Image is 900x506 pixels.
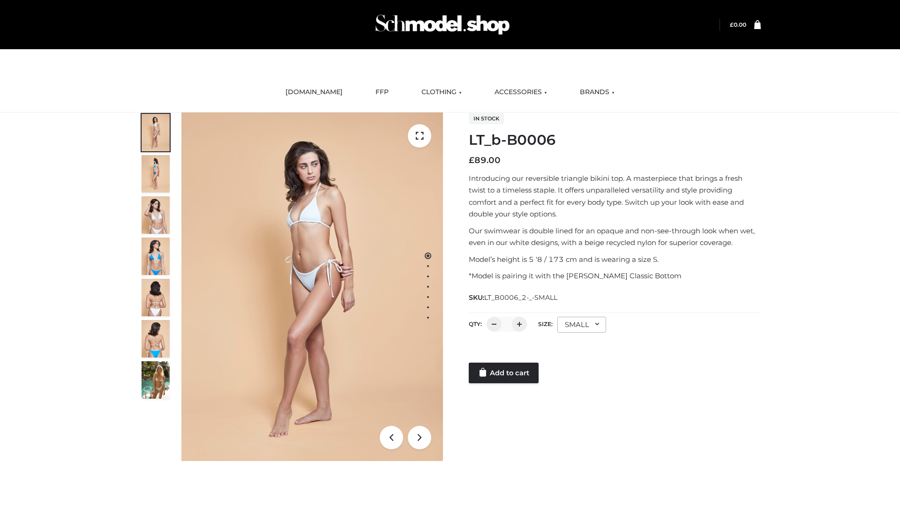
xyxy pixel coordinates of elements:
[469,113,504,124] span: In stock
[469,292,558,303] span: SKU:
[142,114,170,151] img: ArielClassicBikiniTop_CloudNine_AzureSky_OW114ECO_1-scaled.jpg
[730,21,746,28] a: £0.00
[469,132,761,149] h1: LT_b-B0006
[730,21,746,28] bdi: 0.00
[142,238,170,275] img: ArielClassicBikiniTop_CloudNine_AzureSky_OW114ECO_4-scaled.jpg
[278,82,350,103] a: [DOMAIN_NAME]
[142,196,170,234] img: ArielClassicBikiniTop_CloudNine_AzureSky_OW114ECO_3-scaled.jpg
[469,155,501,165] bdi: 89.00
[142,155,170,193] img: ArielClassicBikiniTop_CloudNine_AzureSky_OW114ECO_2-scaled.jpg
[730,21,734,28] span: £
[573,82,622,103] a: BRANDS
[557,317,606,333] div: SMALL
[469,320,482,327] label: QTY:
[469,225,761,249] p: Our swimwear is double lined for an opaque and non-see-through look when wet, even in our white d...
[142,361,170,399] img: Arieltop_CloudNine_AzureSky2.jpg
[142,279,170,316] img: ArielClassicBikiniTop_CloudNine_AzureSky_OW114ECO_7-scaled.jpg
[372,6,513,43] img: Schmodel Admin 964
[469,363,539,383] a: Add to cart
[487,82,554,103] a: ACCESSORIES
[142,320,170,357] img: ArielClassicBikiniTop_CloudNine_AzureSky_OW114ECO_8-scaled.jpg
[469,270,761,282] p: *Model is pairing it with the [PERSON_NAME] Classic Bottom
[469,253,761,266] p: Model’s height is 5 ‘8 / 173 cm and is wearing a size S.
[469,172,761,220] p: Introducing our reversible triangle bikini top. A masterpiece that brings a fresh twist to a time...
[484,293,557,302] span: LT_B0006_2-_-SMALL
[469,155,474,165] span: £
[414,82,469,103] a: CLOTHING
[538,320,553,327] label: Size:
[368,82,396,103] a: FFP
[181,112,443,461] img: ArielClassicBikiniTop_CloudNine_AzureSky_OW114ECO_1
